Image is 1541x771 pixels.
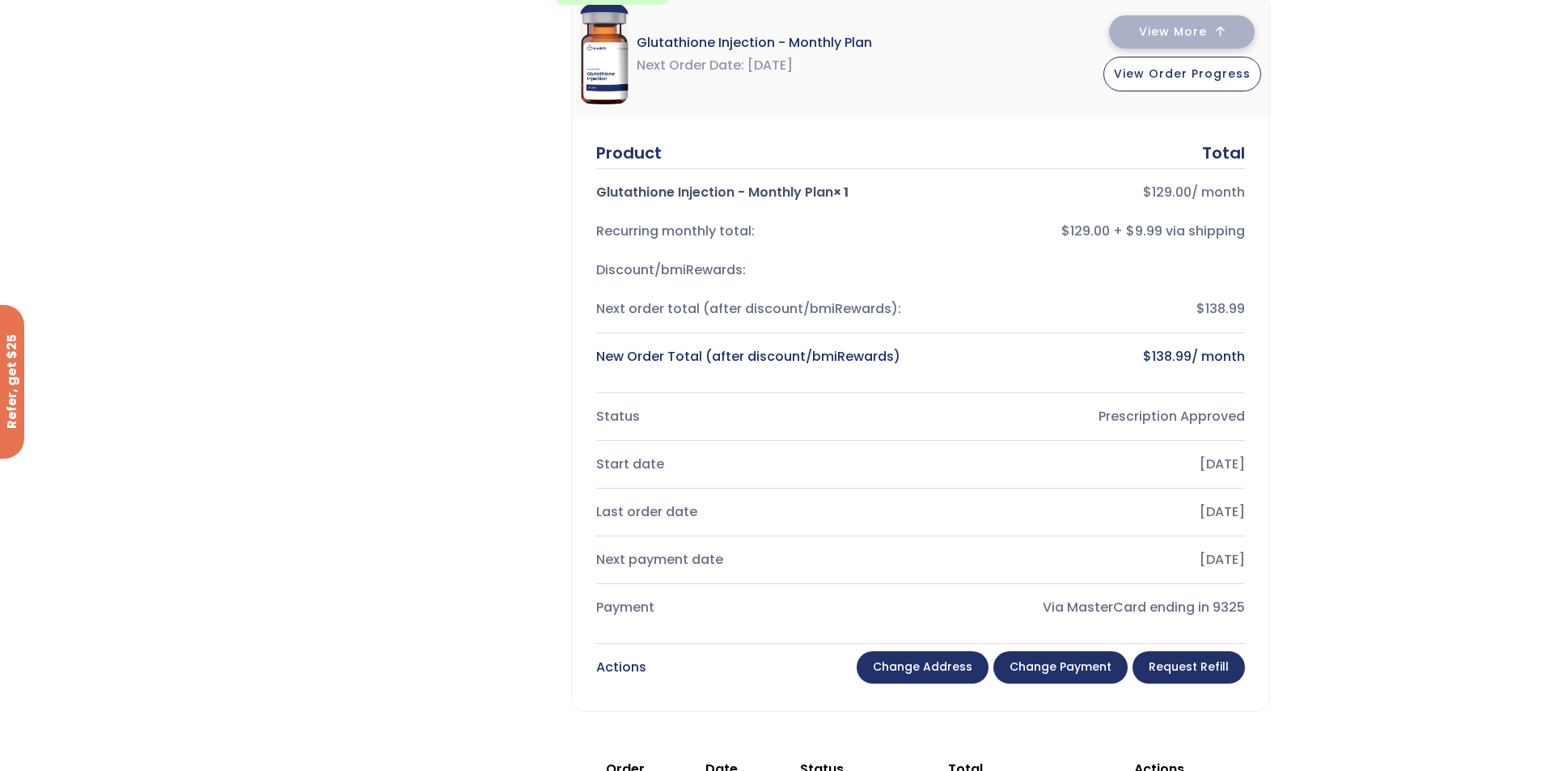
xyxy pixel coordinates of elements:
[1109,15,1255,49] button: View More
[1202,142,1245,164] div: Total
[596,501,908,523] div: Last order date
[596,453,908,476] div: Start date
[1103,57,1261,91] button: View Order Progress
[596,656,646,679] div: Actions
[747,54,793,77] span: [DATE]
[857,651,989,684] a: Change address
[933,501,1245,523] div: [DATE]
[993,651,1128,684] a: Change payment
[596,405,908,428] div: Status
[596,181,908,204] div: Glutathione Injection - Monthly Plan
[596,220,908,243] div: Recurring monthly total:
[933,298,1245,320] div: $138.99
[933,345,1245,368] div: / month
[596,298,908,320] div: Next order total (after discount/bmiRewards):
[637,54,744,77] span: Next Order Date
[933,220,1245,243] div: $129.00 + $9.99 via shipping
[1114,66,1251,82] span: View Order Progress
[596,142,662,164] div: Product
[933,181,1245,204] div: / month
[1139,27,1207,37] span: View More
[1143,183,1152,201] span: $
[596,345,908,368] div: New Order Total (after discount/bmiRewards)
[1132,651,1245,684] a: Request Refill
[1143,347,1152,366] span: $
[596,549,908,571] div: Next payment date
[833,183,849,201] strong: × 1
[933,453,1245,476] div: [DATE]
[933,549,1245,571] div: [DATE]
[596,259,908,282] div: Discount/bmiRewards:
[933,596,1245,619] div: Via MasterCard ending in 9325
[637,32,872,54] span: Glutathione Injection - Monthly Plan
[1143,183,1192,201] bdi: 129.00
[1143,347,1192,366] bdi: 138.99
[596,596,908,619] div: Payment
[933,405,1245,428] div: Prescription Approved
